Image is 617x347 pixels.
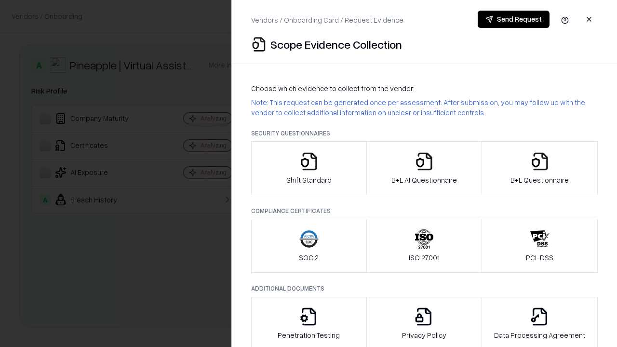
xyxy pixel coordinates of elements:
p: Data Processing Agreement [494,330,585,340]
p: Vendors / Onboarding Card / Request Evidence [251,15,403,25]
p: Choose which evidence to collect from the vendor: [251,83,598,93]
button: B+L AI Questionnaire [366,141,483,195]
button: SOC 2 [251,219,367,273]
button: PCI-DSS [482,219,598,273]
p: PCI-DSS [526,253,553,263]
p: Shift Standard [286,175,332,185]
p: Penetration Testing [278,330,340,340]
p: ISO 27001 [409,253,440,263]
button: Send Request [478,11,550,28]
p: Scope Evidence Collection [270,37,402,52]
p: Note: This request can be generated once per assessment. After submission, you may follow up with... [251,97,598,118]
p: B+L Questionnaire [510,175,569,185]
p: B+L AI Questionnaire [391,175,457,185]
p: SOC 2 [299,253,319,263]
p: Security Questionnaires [251,129,598,137]
button: Shift Standard [251,141,367,195]
p: Privacy Policy [402,330,446,340]
button: ISO 27001 [366,219,483,273]
p: Compliance Certificates [251,207,598,215]
p: Additional Documents [251,284,598,293]
button: B+L Questionnaire [482,141,598,195]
